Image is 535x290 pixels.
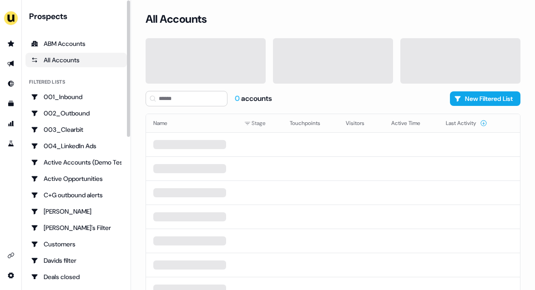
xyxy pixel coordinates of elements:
div: Customers [31,240,121,249]
a: Go to 001_Inbound [25,90,127,104]
div: 002_Outbound [31,109,121,118]
div: Active Opportunities [31,174,121,183]
a: Go to integrations [4,248,18,263]
a: Go to Customers [25,237,127,251]
a: Go to 003_Clearbit [25,122,127,137]
a: Go to Inbound [4,76,18,91]
div: 004_LinkedIn Ads [31,141,121,150]
div: Davids filter [31,256,121,265]
a: Go to Active Accounts (Demo Test) [25,155,127,170]
div: Active Accounts (Demo Test) [31,158,121,167]
a: Go to Charlotte Stone [25,204,127,219]
a: Go to experiments [4,136,18,151]
div: [PERSON_NAME]'s Filter [31,223,121,232]
div: 001_Inbound [31,92,121,101]
h3: All Accounts [146,12,207,26]
a: Go to outbound experience [4,56,18,71]
button: Last Activity [446,115,487,131]
div: Prospects [29,11,127,22]
a: ABM Accounts [25,36,127,51]
a: Go to attribution [4,116,18,131]
th: Name [146,114,237,132]
button: Visitors [346,115,375,131]
a: Go to 004_LinkedIn Ads [25,139,127,153]
a: Go to Deals closed [25,270,127,284]
button: New Filtered List [450,91,520,106]
div: Deals closed [31,272,121,281]
div: Stage [244,119,275,128]
a: Go to integrations [4,268,18,283]
div: 003_Clearbit [31,125,121,134]
a: Go to 002_Outbound [25,106,127,120]
a: Go to Davids filter [25,253,127,268]
div: accounts [235,94,272,104]
div: [PERSON_NAME] [31,207,121,216]
a: Go to Active Opportunities [25,171,127,186]
a: All accounts [25,53,127,67]
a: Go to templates [4,96,18,111]
a: Go to prospects [4,36,18,51]
div: ABM Accounts [31,39,121,48]
span: 0 [235,94,241,103]
div: C+G outbound alerts [31,190,121,200]
a: Go to C+G outbound alerts [25,188,127,202]
a: Go to Charlotte's Filter [25,220,127,235]
button: Touchpoints [290,115,331,131]
div: All Accounts [31,55,121,65]
div: Filtered lists [29,78,65,86]
button: Active Time [391,115,431,131]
